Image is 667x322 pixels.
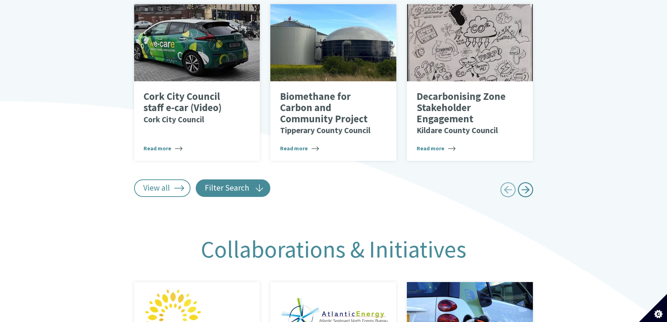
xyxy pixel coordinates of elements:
[417,91,513,136] p: Decarbonising Zone Stakeholder Engagement
[407,4,533,161] a: Decarbonising Zone Stakeholder EngagementKildare County Council Read more
[417,125,498,135] small: Kildare County Council
[134,4,260,161] a: Cork City Council staff e-car (Video)Cork City Council Read more
[280,125,370,135] small: Tipperary County Council
[270,4,396,161] a: Biomethane for Carbon and Community ProjectTipperary County Council Read more
[639,294,667,322] button: Set cookie preferences
[134,179,191,197] a: View all
[144,144,182,152] span: Read more
[417,144,456,152] span: Read more
[196,179,270,197] button: Filter Search
[144,91,240,124] p: Cork City Council staff e-car (Video)
[129,237,539,262] h2: Collaborations & Initiatives
[280,144,319,152] span: Read more
[144,114,204,124] small: Cork City Council
[517,179,533,203] a: Next page
[280,91,376,136] p: Biomethane for Carbon and Community Project
[500,179,516,203] a: Previous page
